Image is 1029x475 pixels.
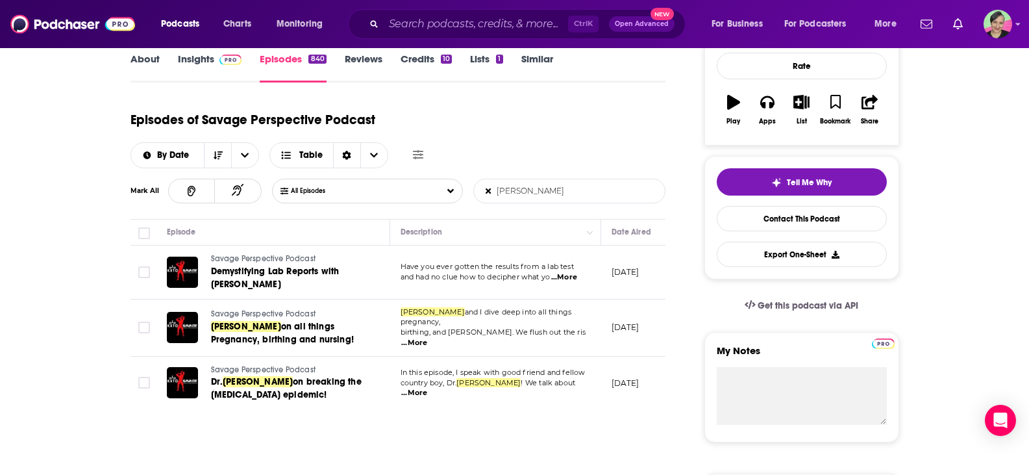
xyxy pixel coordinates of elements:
span: Toggle select row [138,377,150,389]
a: Show notifications dropdown [915,13,937,35]
button: Export One-Sheet [717,242,887,267]
span: Monitoring [277,15,323,33]
div: Sort Direction [333,143,360,168]
a: Get this podcast via API [734,290,869,322]
span: on all things Pregnancy, birthing and nursing! [211,321,354,345]
button: tell me why sparkleTell Me Why [717,168,887,196]
a: Savage Perspective Podcast [211,309,367,320]
button: Choose List Listened [272,179,463,203]
span: [PERSON_NAME] [211,321,281,332]
a: Reviews [345,53,382,83]
span: and had no clue how to decipher what yo [401,272,551,281]
a: Credits10 [401,53,452,83]
button: Column Actions [582,225,598,240]
span: Demystifying Lab Reports with [PERSON_NAME] [211,266,340,290]
span: For Podcasters [784,15,847,33]
span: ...More [551,272,577,283]
button: open menu [231,143,258,168]
span: Savage Perspective Podcast [211,254,316,263]
span: Tell Me Why [787,177,832,188]
a: Episodes840 [260,53,326,83]
a: About [130,53,160,83]
span: In this episode, I speak with good friend and fellow [401,368,586,377]
span: [PERSON_NAME] [456,378,521,387]
a: Dr.[PERSON_NAME]on breaking the [MEDICAL_DATA] epidemic! [211,376,367,402]
img: User Profile [984,10,1012,38]
a: Pro website [872,337,895,349]
a: Lists1 [470,53,502,83]
span: New [651,8,674,20]
p: [DATE] [612,266,639,277]
img: Podchaser Pro [219,55,242,65]
a: InsightsPodchaser Pro [178,53,242,83]
span: Toggle select row [138,322,150,333]
span: Have you ever gotten the results from a lab test [401,262,574,271]
h1: Episodes of Savage Perspective Podcast [130,112,375,128]
span: Toggle select row [138,266,150,278]
img: Podchaser Pro [872,339,895,349]
button: open menu [267,14,340,34]
div: Search podcasts, credits, & more... [360,9,698,39]
button: open menu [865,14,913,34]
span: By Date [157,151,193,160]
span: Savage Perspective Podcast [211,309,316,318]
div: 1 [496,55,502,64]
p: [DATE] [612,378,639,389]
div: Rate [717,53,887,79]
span: Get this podcast via API [758,300,858,311]
span: [PERSON_NAME] [223,376,293,387]
span: Logged in as LizDVictoryBelt [984,10,1012,38]
span: ...More [401,388,427,398]
div: Bookmark [820,118,850,125]
span: Ctrl K [568,16,599,32]
div: 10 [441,55,452,64]
a: Contact This Podcast [717,206,887,231]
div: Date Aired [612,224,651,240]
button: Play [717,86,750,133]
span: Savage Perspective Podcast [211,365,316,374]
span: Open Advanced [615,21,669,27]
button: open menu [152,14,216,34]
img: tell me why sparkle [771,177,782,188]
span: Podcasts [161,15,199,33]
a: Show notifications dropdown [948,13,968,35]
div: Open Intercom Messenger [985,405,1016,436]
span: ! We talk about [521,378,575,387]
span: [PERSON_NAME] [401,307,465,316]
label: My Notes [717,344,887,367]
div: Mark All [130,188,168,194]
a: [PERSON_NAME]on all things Pregnancy, birthing and nursing! [211,320,367,346]
button: Sort Direction [204,143,231,168]
h2: Choose List sort [130,142,260,168]
button: open menu [702,14,779,34]
span: country boy, Dr. [401,378,457,387]
div: Apps [759,118,776,125]
a: Demystifying Lab Reports with [PERSON_NAME] [211,265,367,291]
div: Play [726,118,740,125]
span: Table [299,151,323,160]
a: Charts [215,14,259,34]
a: Savage Perspective Podcast [211,365,367,376]
a: Similar [521,53,553,83]
span: and I dive deep into all things pregnancy, [401,307,572,327]
button: Apps [750,86,784,133]
div: Share [861,118,878,125]
button: Choose View [269,142,388,168]
span: Dr. [211,376,223,387]
button: List [784,86,818,133]
div: 840 [308,55,326,64]
button: open menu [776,14,865,34]
button: Open AdvancedNew [609,16,675,32]
button: Share [852,86,886,133]
a: Savage Perspective Podcast [211,253,367,265]
div: Episode [167,224,196,240]
img: Podchaser - Follow, Share and Rate Podcasts [10,12,135,36]
div: Description [401,224,442,240]
span: Charts [223,15,251,33]
p: [DATE] [612,322,639,333]
div: List [797,118,807,125]
span: birthing, and [PERSON_NAME]. We flush out the ris [401,327,586,337]
button: Bookmark [819,86,852,133]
